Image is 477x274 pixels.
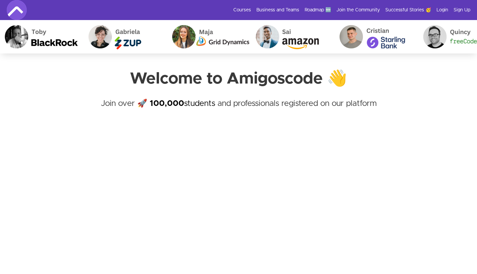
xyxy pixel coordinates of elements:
[84,20,167,53] img: Gabriela
[336,7,380,13] a: Join the Community
[78,98,399,122] h4: Join over 🚀 and professionals registered on our platform
[256,7,299,13] a: Business and Teams
[78,144,178,194] iframe: Video Player
[436,7,448,13] a: Login
[335,20,418,53] img: Cristian
[454,7,470,13] a: Sign Up
[251,20,335,53] img: Sai
[130,71,347,87] strong: Welcome to Amigoscode 👋
[305,7,331,13] a: Roadmap 🆕
[150,100,215,108] a: 100,000students
[167,20,251,53] img: Maja
[385,7,431,13] a: Successful Stories 🥳
[150,100,184,108] strong: 100,000
[233,7,251,13] a: Courses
